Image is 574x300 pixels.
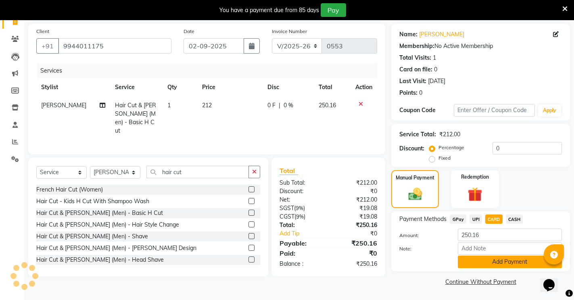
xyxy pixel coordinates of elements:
th: Price [197,78,263,96]
div: ₹250.16 [328,238,383,248]
span: CGST [280,213,294,220]
button: Add Payment [458,256,562,268]
div: Points: [399,89,417,97]
th: Qty [163,78,197,96]
span: | [279,101,280,110]
input: Search or Scan [146,166,249,178]
div: ₹212.00 [328,196,383,204]
span: 0 % [284,101,293,110]
span: 0 F [267,101,276,110]
label: Note: [393,245,451,252]
input: Add Note [458,242,562,255]
span: 9% [296,213,304,220]
a: [PERSON_NAME] [419,30,464,39]
span: CASH [506,215,523,224]
span: 1 [167,102,171,109]
span: [PERSON_NAME] [41,102,86,109]
div: ₹250.16 [328,221,383,229]
input: Amount [458,229,562,241]
div: Last Visit: [399,77,426,85]
div: Hair Cut & [PERSON_NAME] (Men) - Shave [36,232,148,241]
div: ₹212.00 [328,179,383,187]
img: _cash.svg [404,186,427,202]
div: 0 [434,65,437,74]
div: ₹19.08 [328,204,383,212]
img: _gift.svg [463,185,487,204]
label: Client [36,28,49,35]
label: Invoice Number [272,28,307,35]
div: Hair Cut - Kids H Cut With Shampoo Wash [36,197,149,206]
div: Membership: [399,42,434,50]
div: ₹212.00 [439,130,460,139]
span: 9% [296,205,303,211]
input: Enter Offer / Coupon Code [454,104,535,117]
div: Total Visits: [399,54,431,62]
span: Hair Cut & [PERSON_NAME] (Men) - Basic H Cut [115,102,156,134]
span: Total [280,167,298,175]
div: ( ) [273,212,328,221]
div: ₹0 [338,229,383,238]
label: Manual Payment [396,174,434,181]
th: Action [351,78,377,96]
div: Payable: [273,238,328,248]
div: Hair Cut & [PERSON_NAME] (Men) - [PERSON_NAME] Design [36,244,196,252]
div: ( ) [273,204,328,212]
div: Hair Cut & [PERSON_NAME] (Men) - Head Shave [36,256,164,264]
label: Percentage [438,144,464,151]
div: 1 [433,54,436,62]
div: Hair Cut & [PERSON_NAME] (Men) - Hair Style Change [36,221,179,229]
a: Continue Without Payment [393,278,568,286]
div: French Hair Cut (Women) [36,185,103,194]
label: Amount: [393,232,451,239]
span: GPay [450,215,466,224]
button: Apply [538,104,561,117]
iframe: chat widget [540,268,566,292]
div: Discount: [399,144,424,153]
div: You have a payment due from 85 days [219,6,319,15]
div: Service Total: [399,130,436,139]
div: Net: [273,196,328,204]
div: Card on file: [399,65,432,74]
div: ₹0 [328,187,383,196]
div: 0 [419,89,422,97]
th: Disc [263,78,314,96]
span: 212 [202,102,212,109]
div: Paid: [273,248,328,258]
div: ₹19.08 [328,212,383,221]
div: Discount: [273,187,328,196]
span: UPI [470,215,482,224]
span: Payment Methods [399,215,447,223]
div: Name: [399,30,417,39]
label: Fixed [438,154,451,162]
label: Redemption [461,173,489,181]
th: Stylist [36,78,110,96]
span: 250.16 [319,102,336,109]
div: [DATE] [428,77,445,85]
span: SGST [280,204,294,212]
div: Services [37,63,383,78]
div: Sub Total: [273,179,328,187]
div: ₹250.16 [328,260,383,268]
div: Balance : [273,260,328,268]
button: Pay [321,3,346,17]
input: Search by Name/Mobile/Email/Code [58,38,171,54]
th: Total [314,78,351,96]
div: Coupon Code [399,106,453,115]
th: Service [110,78,163,96]
div: Total: [273,221,328,229]
label: Date [184,28,194,35]
div: Hair Cut & [PERSON_NAME] (Men) - Basic H Cut [36,209,163,217]
button: +91 [36,38,59,54]
div: No Active Membership [399,42,562,50]
a: Add Tip [273,229,338,238]
div: ₹0 [328,248,383,258]
span: CARD [485,215,503,224]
